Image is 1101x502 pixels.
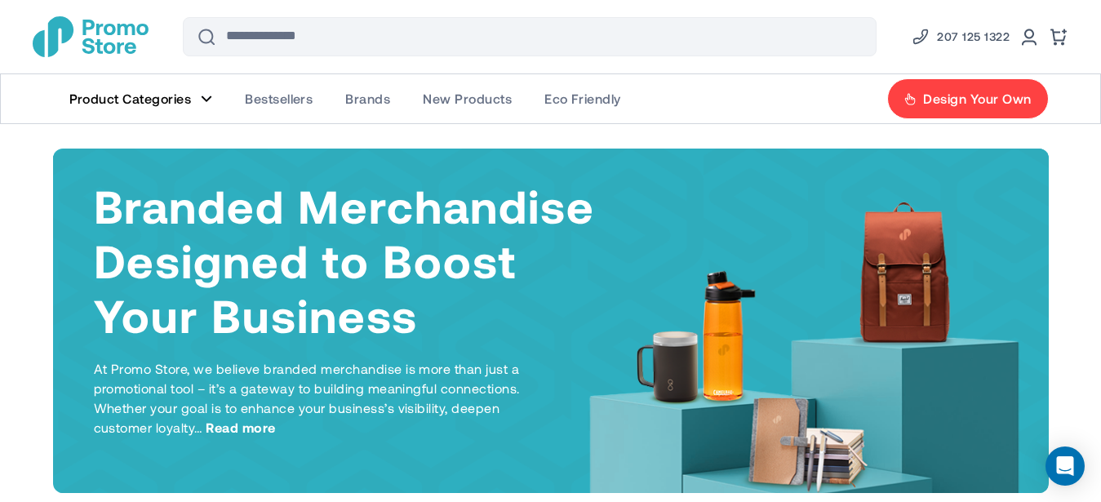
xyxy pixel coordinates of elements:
[345,91,390,107] span: Brands
[937,27,1010,47] span: 207 125 1322
[423,91,512,107] span: New Products
[94,178,597,343] h1: Branded Merchandise Designed to Boost Your Business
[33,16,149,57] a: store logo
[94,361,520,435] span: At Promo Store, we believe branded merchandise is more than just a promotional tool – it’s a gate...
[206,418,275,438] span: Read more
[1046,446,1085,486] div: Open Intercom Messenger
[911,27,1010,47] a: Phone
[923,91,1031,107] span: Design Your Own
[33,16,149,57] img: Promotional Merchandise
[69,91,192,107] span: Product Categories
[544,91,621,107] span: Eco Friendly
[245,91,313,107] span: Bestsellers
